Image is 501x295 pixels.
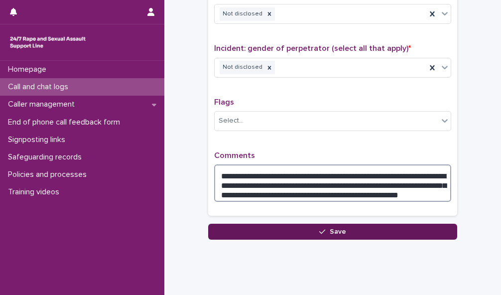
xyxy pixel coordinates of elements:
[4,135,73,145] p: Signposting links
[208,224,457,240] button: Save
[4,100,83,109] p: Caller management
[4,65,54,74] p: Homepage
[219,116,244,126] div: Select...
[4,152,90,162] p: Safeguarding records
[220,61,264,74] div: Not disclosed
[214,98,234,106] span: Flags
[4,82,76,92] p: Call and chat logs
[330,228,346,235] span: Save
[4,187,67,197] p: Training videos
[8,32,88,52] img: rhQMoQhaT3yELyF149Cw
[214,151,255,159] span: Comments
[220,7,264,21] div: Not disclosed
[4,170,95,179] p: Policies and processes
[214,44,411,52] span: Incident: gender of perpetrator (select all that apply)
[4,118,128,127] p: End of phone call feedback form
